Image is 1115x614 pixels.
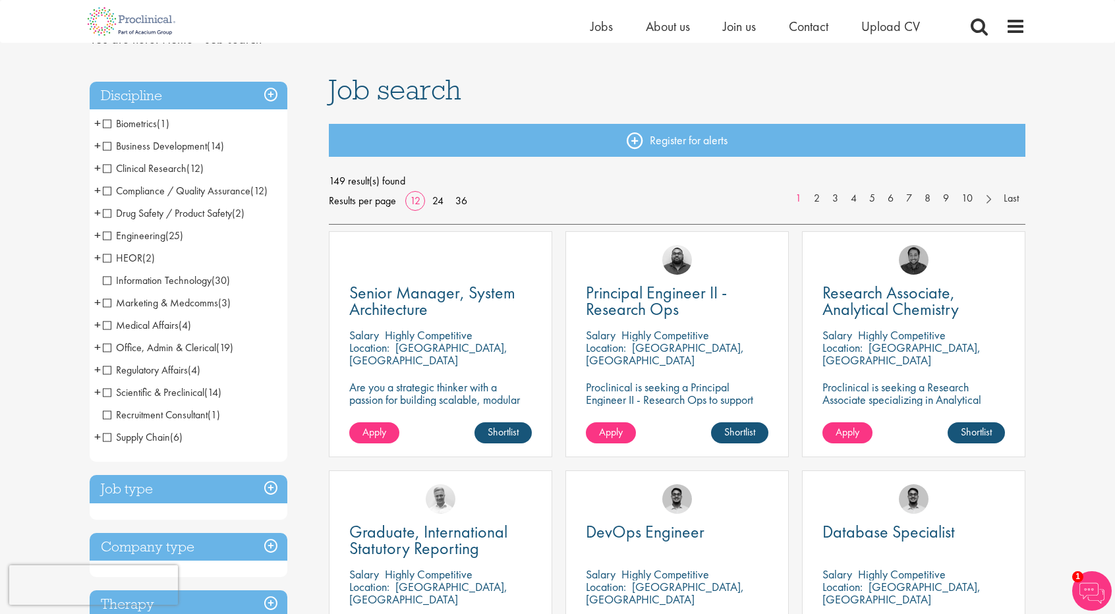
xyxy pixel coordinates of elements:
[385,327,472,343] p: Highly Competitive
[646,18,690,35] a: About us
[349,381,532,418] p: Are you a strategic thinker with a passion for building scalable, modular technology platforms?
[822,520,955,543] span: Database Specialist
[789,191,808,206] a: 1
[90,82,287,110] div: Discipline
[103,139,224,153] span: Business Development
[103,363,188,377] span: Regulatory Affairs
[586,285,768,318] a: Principal Engineer II - Research Ops
[586,422,636,443] a: Apply
[822,579,981,607] p: [GEOGRAPHIC_DATA], [GEOGRAPHIC_DATA]
[94,293,101,312] span: +
[586,340,626,355] span: Location:
[103,161,204,175] span: Clinical Research
[362,425,386,439] span: Apply
[103,363,200,377] span: Regulatory Affairs
[599,425,623,439] span: Apply
[822,579,863,594] span: Location:
[1072,571,1083,582] span: 1
[94,337,101,357] span: +
[858,567,946,582] p: Highly Competitive
[103,161,186,175] span: Clinical Research
[349,520,507,559] span: Graduate, International Statutory Reporting
[157,117,169,130] span: (1)
[204,385,221,399] span: (14)
[349,340,507,368] p: [GEOGRAPHIC_DATA], [GEOGRAPHIC_DATA]
[103,296,231,310] span: Marketing & Medcomms
[881,191,900,206] a: 6
[103,408,208,422] span: Recruitment Consultant
[103,184,268,198] span: Compliance / Quality Assurance
[207,139,224,153] span: (14)
[621,327,709,343] p: Highly Competitive
[329,171,1026,191] span: 149 result(s) found
[94,158,101,178] span: +
[103,273,230,287] span: Information Technology
[103,206,232,220] span: Drug Safety / Product Safety
[936,191,956,206] a: 9
[216,341,233,354] span: (19)
[250,184,268,198] span: (12)
[918,191,937,206] a: 8
[822,422,872,443] a: Apply
[103,385,204,399] span: Scientific & Preclinical
[232,206,244,220] span: (2)
[822,567,852,582] span: Salary
[103,273,212,287] span: Information Technology
[94,427,101,447] span: +
[90,533,287,561] h3: Company type
[103,408,220,422] span: Recruitment Consultant
[822,340,863,355] span: Location:
[103,341,233,354] span: Office, Admin & Clerical
[349,579,507,607] p: [GEOGRAPHIC_DATA], [GEOGRAPHIC_DATA]
[103,229,183,242] span: Engineering
[90,475,287,503] h3: Job type
[621,567,709,582] p: Highly Competitive
[103,139,207,153] span: Business Development
[94,248,101,267] span: +
[103,117,169,130] span: Biometrics
[142,251,155,265] span: (2)
[385,567,472,582] p: Highly Competitive
[349,524,532,557] a: Graduate, International Statutory Reporting
[188,363,200,377] span: (4)
[789,18,828,35] span: Contact
[212,273,230,287] span: (30)
[861,18,920,35] a: Upload CV
[103,385,221,399] span: Scientific & Preclinical
[94,225,101,245] span: +
[711,422,768,443] a: Shortlist
[94,382,101,402] span: +
[329,191,396,211] span: Results per page
[208,408,220,422] span: (1)
[836,425,859,439] span: Apply
[165,229,183,242] span: (25)
[103,229,165,242] span: Engineering
[899,484,929,514] img: Timothy Deschamps
[349,579,389,594] span: Location:
[586,327,615,343] span: Salary
[586,281,727,320] span: Principal Engineer II - Research Ops
[662,484,692,514] img: Timothy Deschamps
[179,318,191,332] span: (4)
[103,206,244,220] span: Drug Safety / Product Safety
[94,360,101,379] span: +
[662,245,692,275] a: Ashley Bennett
[586,520,704,543] span: DevOps Engineer
[103,318,191,332] span: Medical Affairs
[863,191,882,206] a: 5
[822,285,1005,318] a: Research Associate, Analytical Chemistry
[426,484,455,514] img: Joshua Bye
[218,296,231,310] span: (3)
[590,18,613,35] span: Jobs
[94,203,101,223] span: +
[474,422,532,443] a: Shortlist
[94,113,101,133] span: +
[822,381,1005,443] p: Proclinical is seeking a Research Associate specializing in Analytical Chemistry for a contract r...
[807,191,826,206] a: 2
[723,18,756,35] a: Join us
[822,340,981,368] p: [GEOGRAPHIC_DATA], [GEOGRAPHIC_DATA]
